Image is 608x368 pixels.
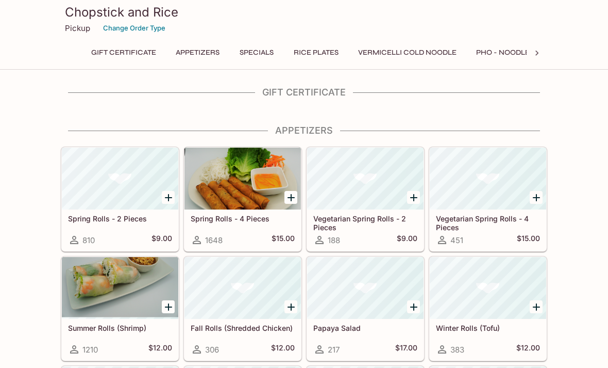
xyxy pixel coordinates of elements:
[205,235,223,245] span: 1648
[328,345,340,355] span: 217
[516,343,540,356] h5: $12.00
[395,343,417,356] h5: $17.00
[162,300,175,313] button: Add Summer Rolls (Shrimp)
[148,343,172,356] h5: $12.00
[62,148,178,210] div: Spring Rolls - 2 Pieces
[307,148,424,210] div: Vegetarian Spring Rolls - 2 Pieces
[191,214,295,223] h5: Spring Rolls - 4 Pieces
[162,191,175,204] button: Add Spring Rolls - 2 Pieces
[352,45,462,60] button: Vermicelli Cold Noodle
[271,343,295,356] h5: $12.00
[430,148,546,210] div: Vegetarian Spring Rolls - 4 Pieces
[284,300,297,313] button: Add Fall Rolls (Shredded Chicken)
[184,147,301,251] a: Spring Rolls - 4 Pieces1648$15.00
[61,125,547,136] h4: Appetizers
[313,214,417,231] h5: Vegetarian Spring Rolls - 2 Pieces
[436,324,540,332] h5: Winter Rolls (Tofu)
[61,257,179,361] a: Summer Rolls (Shrimp)1210$12.00
[284,191,297,204] button: Add Spring Rolls - 4 Pieces
[450,345,464,355] span: 383
[184,257,301,361] a: Fall Rolls (Shredded Chicken)306$12.00
[170,45,225,60] button: Appetizers
[272,234,295,246] h5: $15.00
[65,4,543,20] h3: Chopstick and Rice
[307,257,424,319] div: Papaya Salad
[328,235,340,245] span: 188
[65,23,90,33] p: Pickup
[98,20,170,36] button: Change Order Type
[307,147,424,251] a: Vegetarian Spring Rolls - 2 Pieces188$9.00
[191,324,295,332] h5: Fall Rolls (Shredded Chicken)
[517,234,540,246] h5: $15.00
[307,257,424,361] a: Papaya Salad217$17.00
[450,235,463,245] span: 451
[151,234,172,246] h5: $9.00
[397,234,417,246] h5: $9.00
[407,300,420,313] button: Add Papaya Salad
[68,324,172,332] h5: Summer Rolls (Shrimp)
[313,324,417,332] h5: Papaya Salad
[184,148,301,210] div: Spring Rolls - 4 Pieces
[82,345,98,355] span: 1210
[430,257,546,319] div: Winter Rolls (Tofu)
[429,147,547,251] a: Vegetarian Spring Rolls - 4 Pieces451$15.00
[205,345,219,355] span: 306
[233,45,280,60] button: Specials
[407,191,420,204] button: Add Vegetarian Spring Rolls - 2 Pieces
[61,87,547,98] h4: Gift Certificate
[530,191,543,204] button: Add Vegetarian Spring Rolls - 4 Pieces
[68,214,172,223] h5: Spring Rolls - 2 Pieces
[61,147,179,251] a: Spring Rolls - 2 Pieces810$9.00
[184,257,301,319] div: Fall Rolls (Shredded Chicken)
[436,214,540,231] h5: Vegetarian Spring Rolls - 4 Pieces
[530,300,543,313] button: Add Winter Rolls (Tofu)
[288,45,344,60] button: Rice Plates
[86,45,162,60] button: Gift Certificate
[470,45,557,60] button: Pho - Noodle Soup
[82,235,95,245] span: 810
[429,257,547,361] a: Winter Rolls (Tofu)383$12.00
[62,257,178,319] div: Summer Rolls (Shrimp)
